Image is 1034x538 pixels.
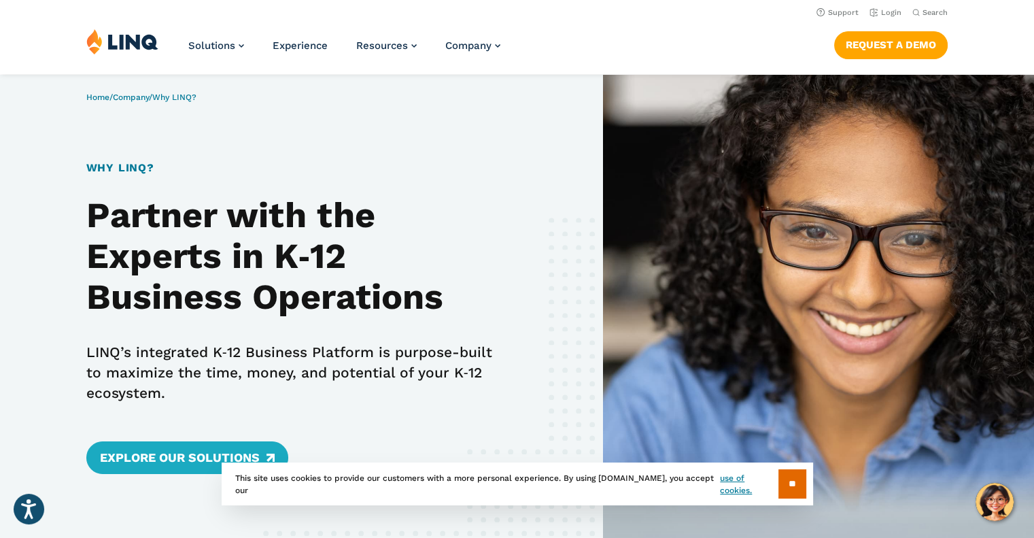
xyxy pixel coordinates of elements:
a: Home [86,93,109,102]
a: Request a Demo [834,31,948,58]
nav: Primary Navigation [188,29,500,73]
a: Support [816,8,859,17]
button: Open Search Bar [912,7,948,18]
a: Login [869,8,901,17]
img: LINQ | K‑12 Software [86,29,158,54]
span: Company [445,39,492,52]
h2: Partner with the Experts in K‑12 Business Operations [86,195,494,317]
span: Why LINQ? [152,93,196,102]
span: / / [86,93,196,102]
nav: Button Navigation [834,29,948,58]
span: Resources [356,39,408,52]
a: Company [445,39,500,52]
p: LINQ’s integrated K‑12 Business Platform is purpose-built to maximize the time, money, and potent... [86,342,494,403]
a: Explore Our Solutions [86,441,288,474]
button: Hello, have a question? Let’s chat. [976,483,1014,521]
h1: Why LINQ? [86,160,494,176]
a: Solutions [188,39,244,52]
a: Experience [273,39,328,52]
a: Company [113,93,149,102]
div: This site uses cookies to provide our customers with a more personal experience. By using [DOMAIN... [222,463,813,505]
a: Resources [356,39,417,52]
span: Solutions [188,39,235,52]
a: use of cookies. [720,472,778,497]
span: Search [923,8,948,17]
